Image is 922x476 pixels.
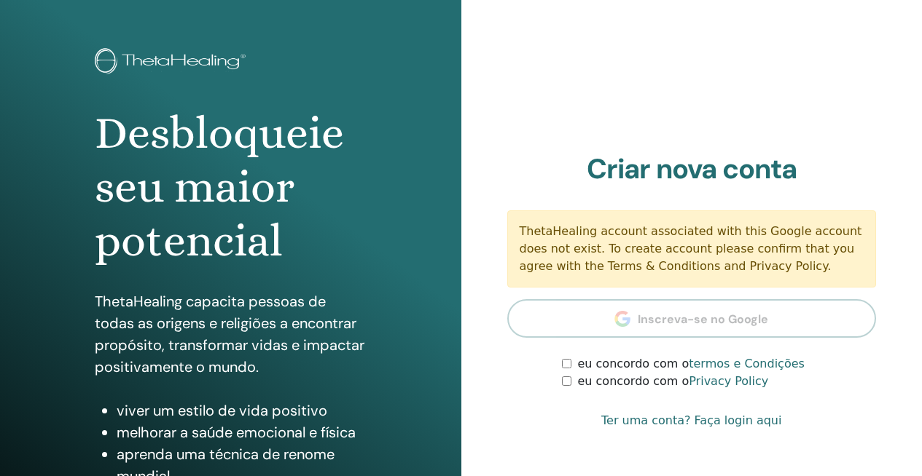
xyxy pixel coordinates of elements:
a: Ter uma conta? Faça login aqui [601,412,781,429]
h2: Criar nova conta [507,153,877,186]
h1: Desbloqueie seu maior potencial [95,106,366,269]
label: eu concordo com o [577,355,804,373]
label: eu concordo com o [577,373,768,390]
li: melhorar a saúde emocional e física [117,421,366,443]
a: Privacy Policy [689,374,768,388]
a: termos e Condições [689,357,805,370]
p: ThetaHealing capacita pessoas de todas as origens e religiões a encontrar propósito, transformar ... [95,290,366,378]
div: ThetaHealing account associated with this Google account does not exist. To create account please... [507,210,877,287]
li: viver um estilo de vida positivo [117,400,366,421]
